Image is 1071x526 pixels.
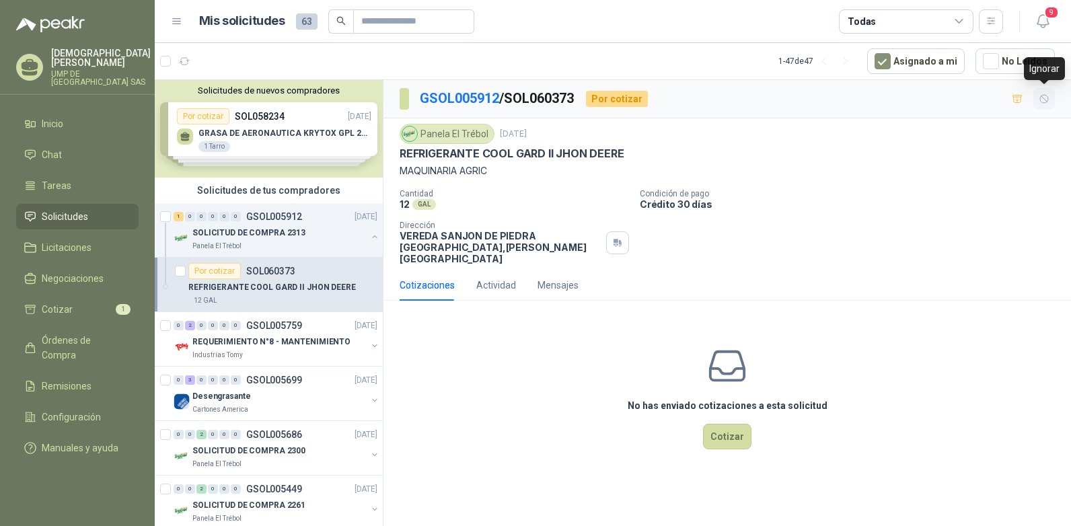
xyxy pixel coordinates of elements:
[246,212,302,221] p: GSOL005912
[219,321,229,330] div: 0
[174,375,184,385] div: 0
[296,13,318,30] span: 63
[174,481,380,524] a: 0 0 2 0 0 0 GSOL005449[DATE] Company LogoSOLICITUD DE COMPRA 2261Panela El Trébol
[192,459,242,469] p: Panela El Trébol
[586,91,648,107] div: Por cotizar
[538,278,579,293] div: Mensajes
[51,70,151,86] p: UMP DE [GEOGRAPHIC_DATA] SAS
[975,48,1055,74] button: No Leídos
[16,111,139,137] a: Inicio
[219,430,229,439] div: 0
[476,278,516,293] div: Actividad
[246,321,302,330] p: GSOL005759
[188,295,223,306] div: 12 GAL
[208,484,218,494] div: 0
[42,271,104,286] span: Negociaciones
[174,321,184,330] div: 0
[400,198,410,210] p: 12
[160,85,377,96] button: Solicitudes de nuevos compradores
[16,204,139,229] a: Solicitudes
[867,48,965,74] button: Asignado a mi
[192,499,305,512] p: SOLICITUD DE COMPRA 2261
[628,398,827,413] h3: No has enviado cotizaciones a esta solicitud
[42,379,91,393] span: Remisiones
[196,375,207,385] div: 0
[640,189,1066,198] p: Condición de pago
[174,317,380,361] a: 0 2 0 0 0 0 GSOL005759[DATE] Company LogoREQUERIMIENTO N°8 - MANTENIMIENTOIndustrias Tomy
[246,430,302,439] p: GSOL005686
[16,435,139,461] a: Manuales y ayuda
[400,163,1055,178] p: MAQUINARIA AGRIC
[231,484,241,494] div: 0
[400,230,601,264] p: VEREDA SANJON DE PIEDRA [GEOGRAPHIC_DATA] , [PERSON_NAME][GEOGRAPHIC_DATA]
[400,147,624,161] p: REFRIGERANTE COOL GARD II JHON DEERE
[208,212,218,221] div: 0
[174,430,184,439] div: 0
[640,198,1066,210] p: Crédito 30 días
[155,178,383,203] div: Solicitudes de tus compradores
[192,227,305,239] p: SOLICITUD DE COMPRA 2313
[192,350,243,361] p: Industrias Tomy
[174,212,184,221] div: 1
[246,484,302,494] p: GSOL005449
[336,16,346,26] span: search
[355,483,377,496] p: [DATE]
[16,142,139,167] a: Chat
[400,189,629,198] p: Cantidad
[42,441,118,455] span: Manuales y ayuda
[185,484,195,494] div: 0
[174,209,380,252] a: 1 0 0 0 0 0 GSOL005912[DATE] Company LogoSOLICITUD DE COMPRA 2313Panela El Trébol
[16,328,139,368] a: Órdenes de Compra
[400,124,494,144] div: Panela El Trébol
[196,430,207,439] div: 2
[174,484,184,494] div: 0
[155,80,383,178] div: Solicitudes de nuevos compradoresPor cotizarSOL058234[DATE] GRASA DE AERONAUTICA KRYTOX GPL 207 (...
[196,484,207,494] div: 2
[42,240,91,255] span: Licitaciones
[16,16,85,32] img: Logo peakr
[174,426,380,469] a: 0 0 2 0 0 0 GSOL005686[DATE] Company LogoSOLICITUD DE COMPRA 2300Panela El Trébol
[174,230,190,246] img: Company Logo
[1024,57,1065,80] div: Ignorar
[1044,6,1059,19] span: 9
[192,404,248,415] p: Cartones America
[1031,9,1055,34] button: 9
[355,374,377,387] p: [DATE]
[231,375,241,385] div: 0
[246,266,295,276] p: SOL060373
[196,212,207,221] div: 0
[185,321,195,330] div: 2
[231,212,241,221] div: 0
[703,424,751,449] button: Cotizar
[16,173,139,198] a: Tareas
[402,126,417,141] img: Company Logo
[16,235,139,260] a: Licitaciones
[174,372,380,415] a: 0 3 0 0 0 0 GSOL005699[DATE] Company LogoDesengrasanteCartones America
[778,50,856,72] div: 1 - 47 de 47
[500,128,527,141] p: [DATE]
[219,484,229,494] div: 0
[51,48,151,67] p: [DEMOGRAPHIC_DATA] [PERSON_NAME]
[188,263,241,279] div: Por cotizar
[42,178,71,193] span: Tareas
[185,430,195,439] div: 0
[42,410,101,424] span: Configuración
[420,88,575,109] p: / SOL060373
[174,502,190,519] img: Company Logo
[192,241,242,252] p: Panela El Trébol
[231,430,241,439] div: 0
[16,266,139,291] a: Negociaciones
[355,211,377,223] p: [DATE]
[192,336,350,348] p: REQUERIMIENTO N°8 - MANTENIMIENTO
[116,304,131,315] span: 1
[185,375,195,385] div: 3
[246,375,302,385] p: GSOL005699
[196,321,207,330] div: 0
[231,321,241,330] div: 0
[355,428,377,441] p: [DATE]
[208,430,218,439] div: 0
[42,116,63,131] span: Inicio
[192,513,242,524] p: Panela El Trébol
[185,212,195,221] div: 0
[155,258,383,312] a: Por cotizarSOL060373REFRIGERANTE COOL GARD II JHON DEERE12 GAL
